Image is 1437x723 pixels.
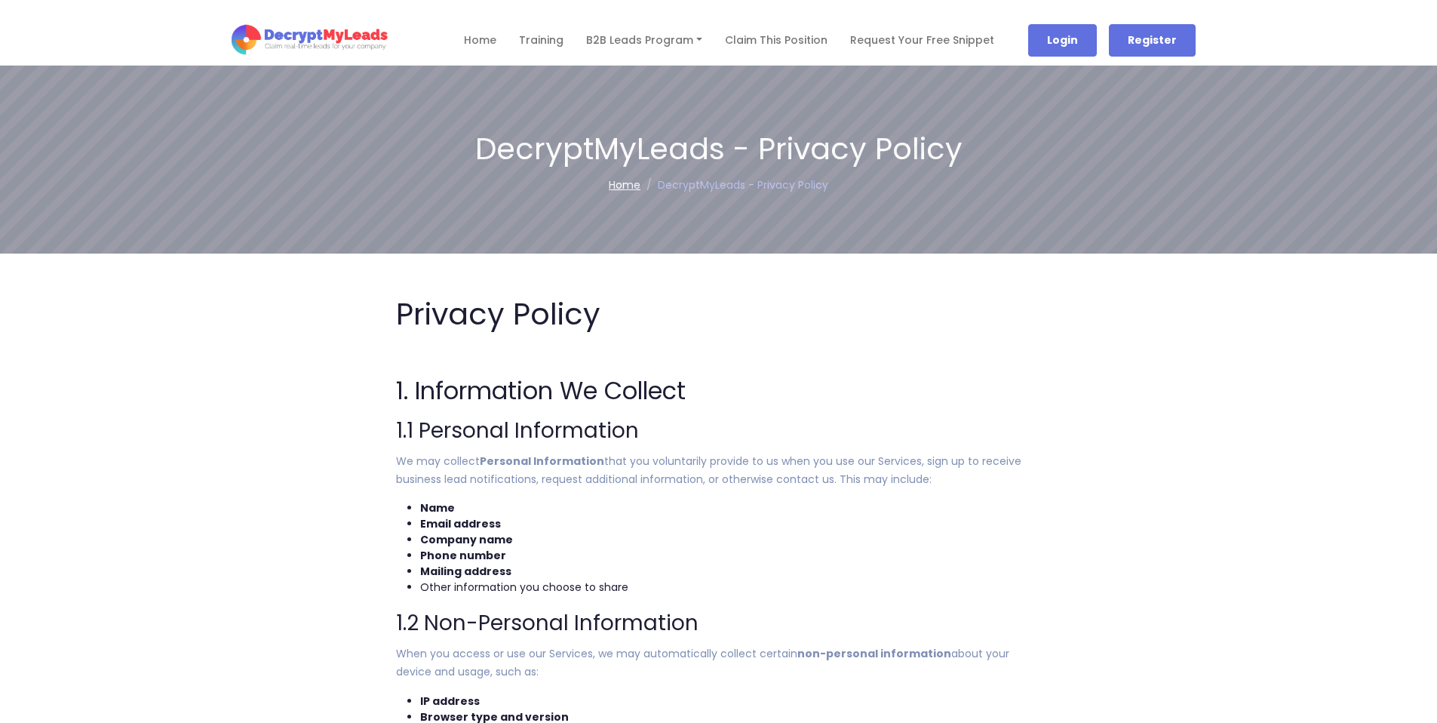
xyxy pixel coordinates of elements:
[420,564,511,579] strong: Mailing address
[230,23,388,57] img: logo
[396,373,1042,409] h2: 1. Information We Collect
[396,453,1042,489] p: We may collect that you voluntarily provide to us when you use our Services, sign up to receive b...
[420,548,506,563] strong: Phone number
[1109,24,1196,56] a: register
[396,291,1042,337] h1: Privacy Policy
[420,694,480,709] strong: IP address
[850,32,994,48] a: Request Your Free Snippet
[480,454,604,469] strong: Personal Information
[396,608,1042,639] h3: 1.2 Non-Personal Information
[725,32,828,48] a: Claim this Position
[464,32,496,48] a: Home
[420,516,501,531] strong: Email address
[420,580,1042,595] li: Other information you choose to share
[797,646,951,661] strong: non-personal information
[586,32,702,48] a: B2B Leads Program
[420,532,513,547] strong: Company name
[1028,24,1097,56] a: login
[420,500,455,515] strong: Name
[519,32,563,48] a: Training
[396,645,1042,681] p: When you access or use our Services, we may automatically collect certain about your device and u...
[396,415,1042,447] h3: 1.1 Personal Information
